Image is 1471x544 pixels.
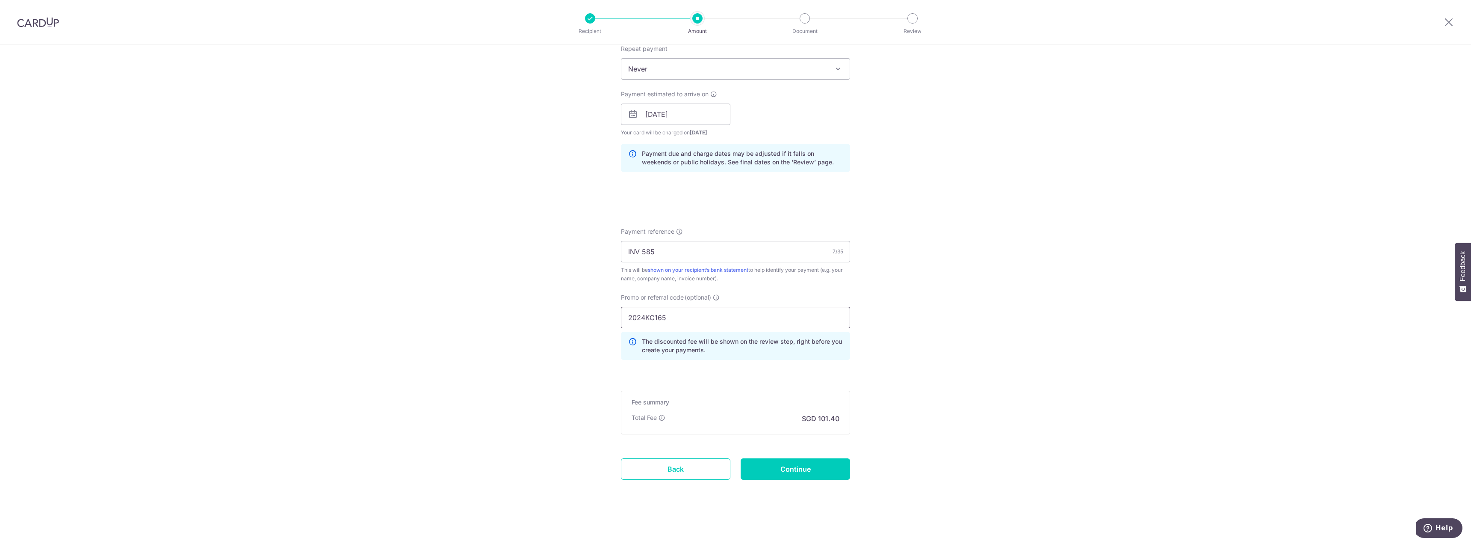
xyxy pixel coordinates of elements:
[621,227,674,236] span: Payment reference
[833,247,843,256] div: 7/35
[621,58,850,80] span: Never
[558,27,622,36] p: Recipient
[685,293,711,302] span: (optional)
[773,27,836,36] p: Document
[632,413,657,422] p: Total Fee
[621,128,730,137] span: Your card will be charged on
[802,413,839,424] p: SGD 101.40
[621,45,668,53] label: Repeat payment
[621,59,850,79] span: Never
[621,104,730,125] input: DD / MM / YYYY
[1455,243,1471,301] button: Feedback - Show survey
[666,27,729,36] p: Amount
[621,90,709,98] span: Payment estimated to arrive on
[881,27,944,36] p: Review
[17,17,59,27] img: CardUp
[642,337,843,354] p: The discounted fee will be shown on the review step, right before you create your payments.
[690,129,707,136] span: [DATE]
[741,458,850,480] input: Continue
[642,149,843,166] p: Payment due and charge dates may be adjusted if it falls on weekends or public holidays. See fina...
[621,458,730,480] a: Back
[632,398,839,407] h5: Fee summary
[621,266,850,283] div: This will be to help identify your payment (e.g. your name, company name, invoice number).
[648,267,748,273] a: shown on your recipient’s bank statement
[1459,251,1467,281] span: Feedback
[621,293,684,302] span: Promo or referral code
[1416,518,1462,540] iframe: Opens a widget where you can find more information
